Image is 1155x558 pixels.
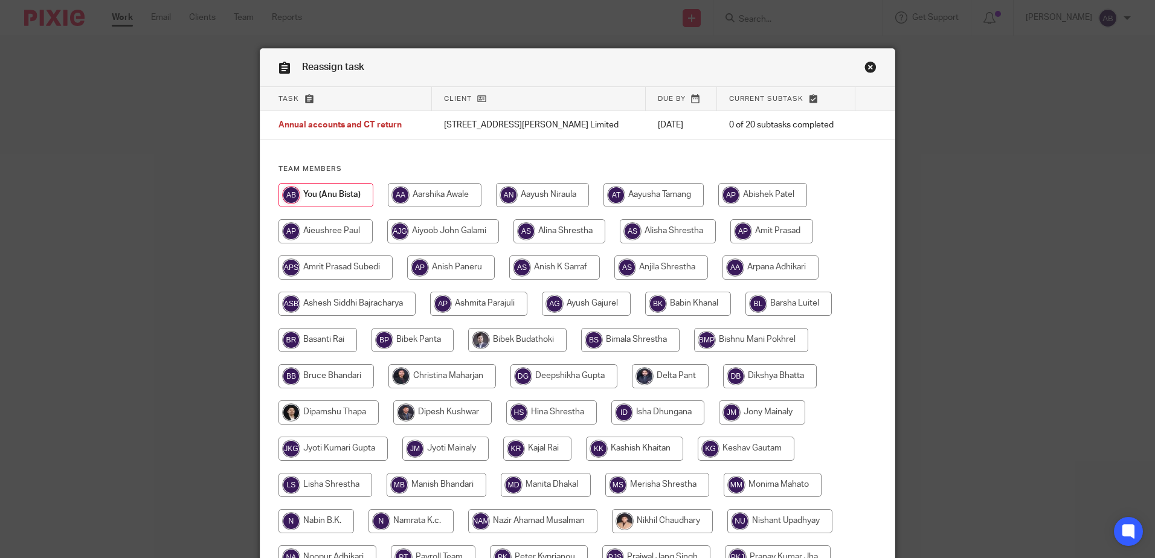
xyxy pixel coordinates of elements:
[444,95,472,102] span: Client
[302,62,364,72] span: Reassign task
[658,119,705,131] p: [DATE]
[278,95,299,102] span: Task
[658,95,686,102] span: Due by
[278,121,402,130] span: Annual accounts and CT return
[278,164,877,174] h4: Team members
[729,95,803,102] span: Current subtask
[444,119,634,131] p: [STREET_ADDRESS][PERSON_NAME] Limited
[717,111,855,140] td: 0 of 20 subtasks completed
[864,61,877,77] a: Close this dialog window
